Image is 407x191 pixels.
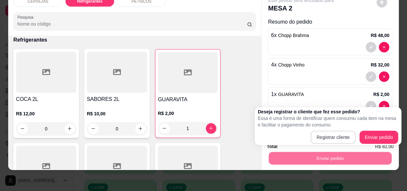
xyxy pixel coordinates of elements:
[87,95,147,103] h4: SABORES 2L
[271,90,304,98] p: 1 x
[269,152,392,164] button: Enviar pedido
[271,31,309,39] p: 6 x
[375,143,394,150] span: R$ 82,00
[379,71,389,82] button: decrease-product-quantity
[135,124,146,134] button: increase-product-quantity
[366,71,376,82] button: decrease-product-quantity
[366,42,376,52] button: decrease-product-quantity
[371,32,389,39] p: R$ 48,00
[17,21,247,27] input: Pesquisa
[88,124,99,134] button: decrease-product-quantity
[278,33,309,38] span: Chopp Brahma
[206,123,216,134] button: increase-product-quantity
[379,101,389,111] button: decrease-product-quantity
[13,36,256,44] p: Refrigerantes
[267,144,277,149] strong: Total
[158,110,218,117] p: R$ 2,00
[17,14,36,20] label: Pesquisa
[268,18,392,26] p: Resumo do pedido
[311,131,356,144] button: Registrar cliente
[258,108,398,115] h2: Deseja registrar o cliente que fez esse pedido?
[65,124,75,134] button: increase-product-quantity
[268,4,334,13] p: MESA 2
[379,42,389,52] button: decrease-product-quantity
[87,110,147,117] p: R$ 10,00
[278,62,305,67] span: Chopp Vinho
[278,92,304,97] span: GUARAVITA
[258,115,398,128] p: Essa é uma forma de identificar quem consumiu cada item na mesa e facilitar o pagamento do consumo.
[371,62,389,68] p: R$ 32,00
[16,95,76,103] h4: COCA 2L
[271,61,304,69] p: 4 x
[158,96,218,104] h4: GUARAVITA
[17,124,28,134] button: decrease-product-quantity
[366,101,376,111] button: decrease-product-quantity
[16,110,76,117] p: R$ 12,00
[159,123,170,134] button: decrease-product-quantity
[359,131,398,144] button: Enviar pedido
[373,91,389,98] p: R$ 2,00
